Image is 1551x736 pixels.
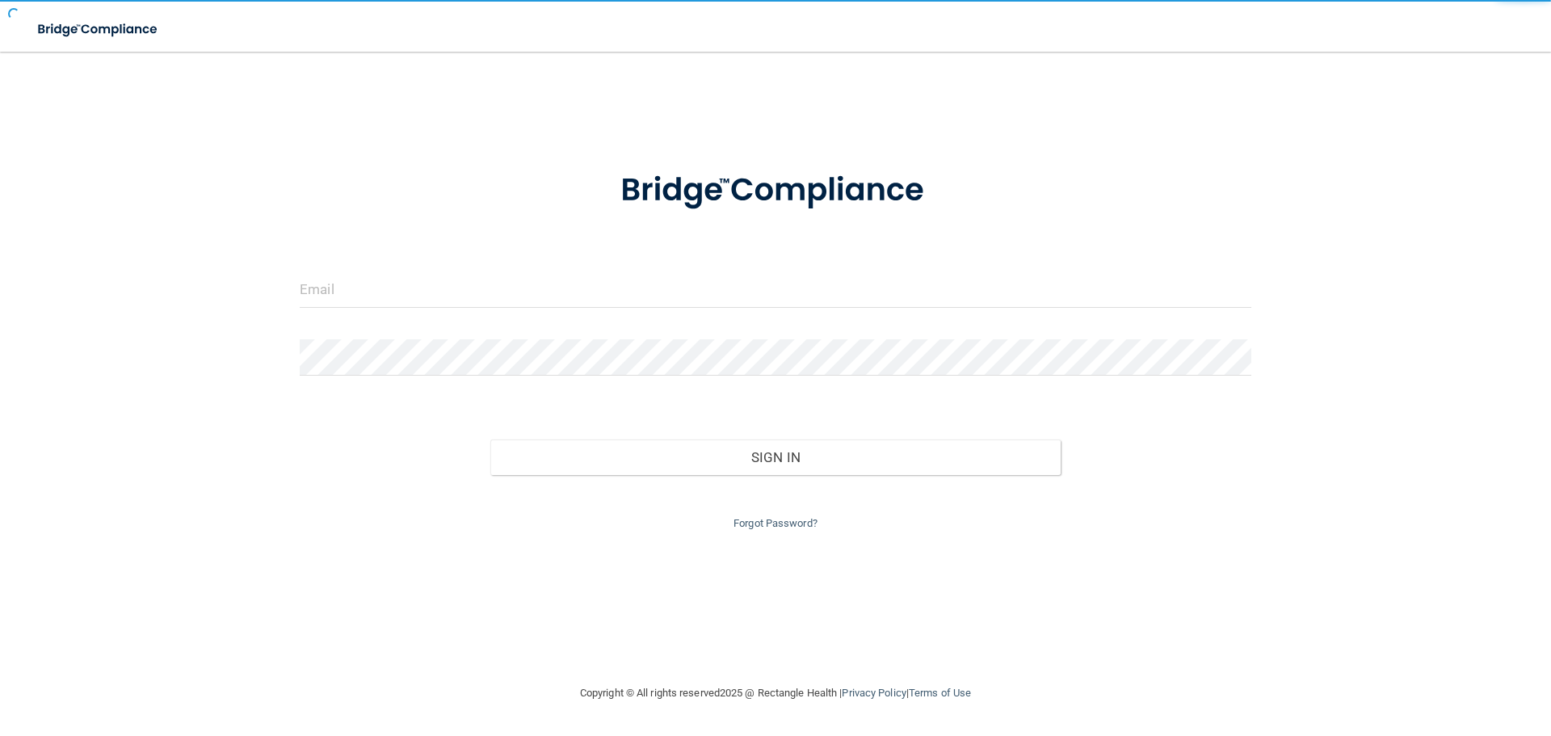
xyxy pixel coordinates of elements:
input: Email [300,271,1251,308]
a: Forgot Password? [733,517,818,529]
button: Sign In [490,439,1061,475]
div: Copyright © All rights reserved 2025 @ Rectangle Health | | [481,667,1070,719]
a: Terms of Use [909,687,971,699]
img: bridge_compliance_login_screen.278c3ca4.svg [24,13,173,46]
img: bridge_compliance_login_screen.278c3ca4.svg [587,149,964,233]
a: Privacy Policy [842,687,906,699]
